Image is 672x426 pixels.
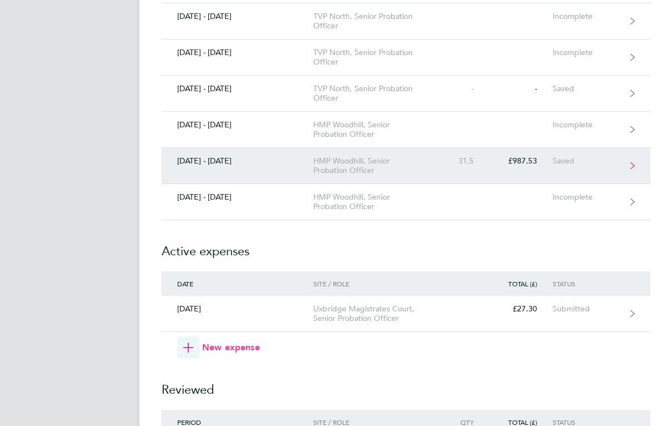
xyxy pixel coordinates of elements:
[440,157,489,166] div: 31.5
[313,48,440,67] div: TVP North, Senior Probation Officer
[440,85,489,94] div: -
[313,305,440,324] div: Uxbridge Magistrates Court, Senior Probation Officer
[162,221,650,272] h2: Active expenses
[162,48,313,58] div: [DATE] - [DATE]
[162,76,650,112] a: [DATE] - [DATE]TVP North, Senior Probation Officer--Saved
[553,48,621,58] div: Incomplete
[313,157,440,176] div: HMP Woodhill, Senior Probation Officer
[202,341,260,355] span: New expense
[313,121,440,140] div: HMP Woodhill, Senior Probation Officer
[162,85,313,94] div: [DATE] - [DATE]
[162,40,650,76] a: [DATE] - [DATE]TVP North, Senior Probation OfficerIncomplete
[162,193,313,202] div: [DATE] - [DATE]
[489,85,553,94] div: -
[162,305,313,314] div: [DATE]
[553,85,621,94] div: Saved
[162,280,313,288] div: Date
[162,359,650,410] h2: Reviewed
[162,112,650,148] a: [DATE] - [DATE]HMP Woodhill, Senior Probation OfficerIncomplete
[553,157,621,166] div: Saved
[553,193,621,202] div: Incomplete
[177,337,260,359] button: New expense
[313,280,440,288] div: Site / Role
[489,157,553,166] div: £987.53
[313,85,440,103] div: TVP North, Senior Probation Officer
[162,121,313,130] div: [DATE] - [DATE]
[553,121,621,130] div: Incomplete
[553,12,621,22] div: Incomplete
[313,12,440,31] div: TVP North, Senior Probation Officer
[553,305,621,314] div: Submitted
[489,280,553,288] div: Total (£)
[162,12,313,22] div: [DATE] - [DATE]
[313,193,440,212] div: HMP Woodhill, Senior Probation Officer
[489,305,553,314] div: £27.30
[162,4,650,40] a: [DATE] - [DATE]TVP North, Senior Probation OfficerIncomplete
[162,185,650,221] a: [DATE] - [DATE]HMP Woodhill, Senior Probation OfficerIncomplete
[162,157,313,166] div: [DATE] - [DATE]
[162,296,650,333] a: [DATE]Uxbridge Magistrates Court, Senior Probation Officer£27.30Submitted
[162,148,650,185] a: [DATE] - [DATE]HMP Woodhill, Senior Probation Officer31.5£987.53Saved
[553,280,621,288] div: Status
